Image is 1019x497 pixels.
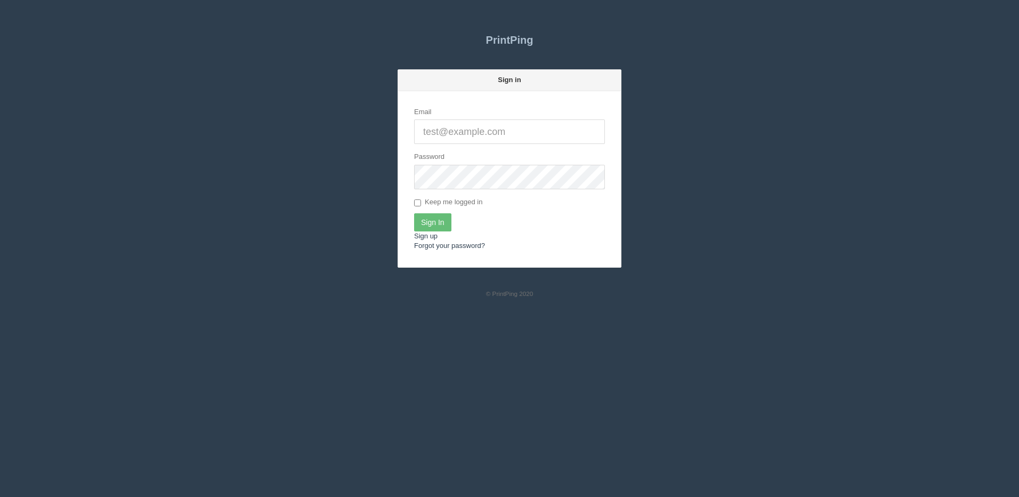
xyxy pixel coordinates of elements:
small: © PrintPing 2020 [486,290,533,297]
input: test@example.com [414,119,605,144]
strong: Sign in [498,76,521,84]
input: Keep me logged in [414,199,421,206]
input: Sign In [414,213,451,231]
a: PrintPing [398,27,621,53]
label: Email [414,107,432,117]
a: Forgot your password? [414,242,485,250]
label: Password [414,152,444,162]
label: Keep me logged in [414,197,482,208]
a: Sign up [414,232,438,240]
